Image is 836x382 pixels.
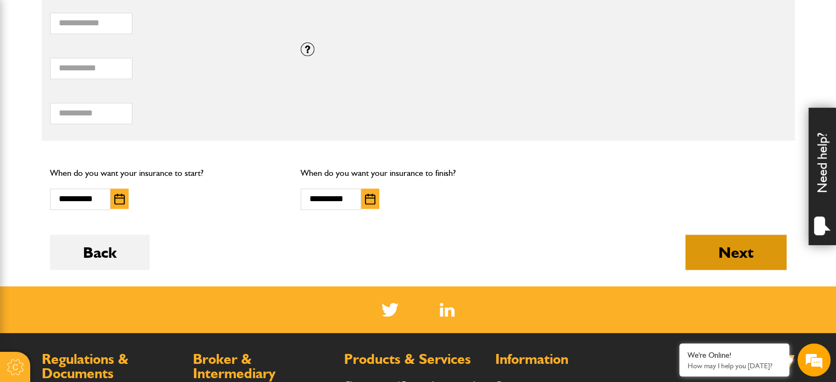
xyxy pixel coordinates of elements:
img: d_20077148190_company_1631870298795_20077148190 [19,61,46,76]
div: Need help? [809,108,836,245]
img: Linked In [440,303,455,317]
div: Minimize live chat window [180,5,207,32]
p: When do you want your insurance to start? [50,166,285,180]
h2: Regulations & Documents [42,352,182,380]
img: Choose date [365,193,375,204]
em: Start Chat [150,299,200,314]
p: How may I help you today? [688,362,781,370]
p: When do you want your insurance to finish? [301,166,535,180]
div: Chat with us now [57,62,185,76]
div: We're Online! [688,351,781,360]
img: Twitter [381,303,398,317]
textarea: Type your message and hit 'Enter' [14,199,201,290]
h2: Broker & Intermediary [193,352,333,380]
a: LinkedIn [440,303,455,317]
input: Enter your last name [14,102,201,126]
input: Enter your phone number [14,167,201,191]
h2: Products & Services [344,352,484,367]
h2: Information [495,352,635,367]
input: Enter your email address [14,134,201,158]
img: Choose date [114,193,125,204]
button: Back [50,235,150,270]
button: Next [685,235,787,270]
